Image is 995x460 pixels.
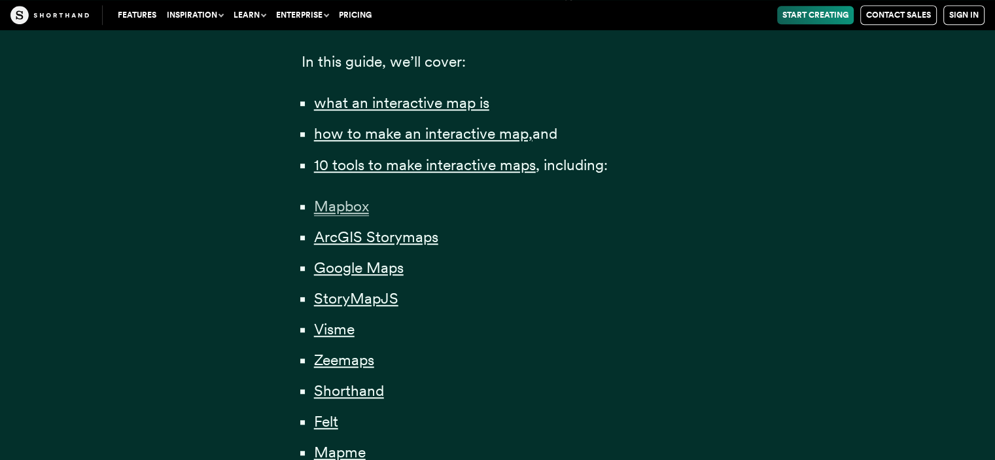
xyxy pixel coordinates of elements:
[314,351,374,369] a: Zeemaps
[314,320,355,338] a: Visme
[271,6,334,24] button: Enterprise
[314,289,398,308] a: StoryMapJS
[314,412,338,431] a: Felt
[314,156,536,174] a: 10 tools to make interactive maps
[943,5,985,25] a: Sign in
[314,124,532,143] a: how to make an interactive map,
[314,197,369,216] span: Mapbox
[228,6,271,24] button: Learn
[777,6,854,24] a: Start Creating
[113,6,162,24] a: Features
[10,6,89,24] img: The Craft
[536,156,608,174] span: , including:
[860,5,937,25] a: Contact Sales
[302,52,466,71] span: In this guide, we’ll cover:
[334,6,377,24] a: Pricing
[532,124,557,143] span: and
[314,381,384,400] a: Shorthand
[314,94,489,112] a: what an interactive map is
[314,228,438,246] a: ArcGIS Storymaps
[162,6,228,24] button: Inspiration
[314,197,369,215] a: Mapbox
[314,258,404,277] a: Google Maps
